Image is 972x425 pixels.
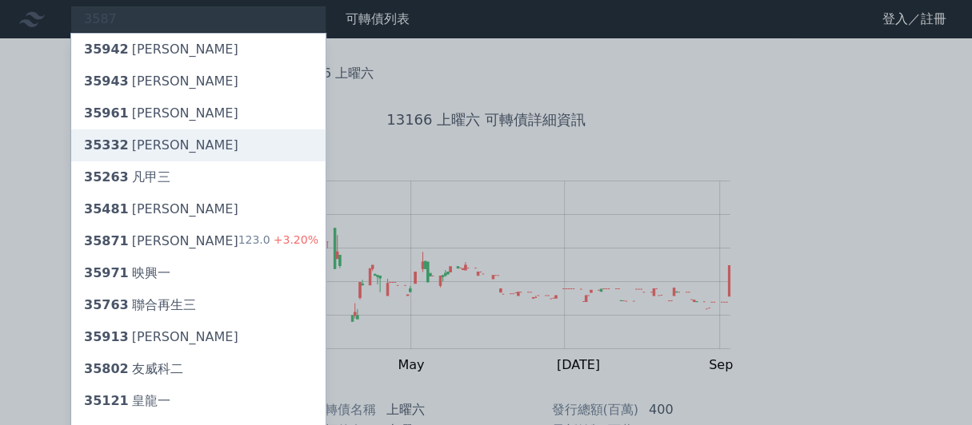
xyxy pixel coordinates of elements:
span: 35763 [84,297,129,312]
span: 35332 [84,137,129,153]
div: 聯合再生三 [84,296,196,315]
a: 35871[PERSON_NAME] 123.0+3.20% [71,225,326,257]
div: [PERSON_NAME] [84,136,238,155]
a: 35481[PERSON_NAME] [71,193,326,225]
span: 35481 [84,201,129,216]
div: 凡甲三 [84,168,170,187]
span: 35961 [84,105,129,121]
div: [PERSON_NAME] [84,328,238,347]
span: 35263 [84,169,129,185]
div: [PERSON_NAME] [84,104,238,123]
span: 35871 [84,233,129,248]
a: 35802友威科二 [71,353,326,385]
div: [PERSON_NAME] [84,232,238,251]
div: [PERSON_NAME] [84,72,238,91]
span: 35121 [84,393,129,408]
a: 35263凡甲三 [71,161,326,193]
a: 35121皇龍一 [71,385,326,417]
a: 35943[PERSON_NAME] [71,66,326,97]
a: 35961[PERSON_NAME] [71,97,326,129]
span: +3.20% [270,233,318,246]
div: [PERSON_NAME] [84,40,238,59]
a: 35913[PERSON_NAME] [71,321,326,353]
span: 35913 [84,329,129,344]
div: [PERSON_NAME] [84,200,238,219]
span: 35943 [84,73,129,89]
a: 35332[PERSON_NAME] [71,129,326,161]
div: 皇龍一 [84,391,170,411]
a: 35971映興一 [71,257,326,289]
span: 35971 [84,265,129,280]
div: 123.0 [238,232,318,251]
a: 35763聯合再生三 [71,289,326,321]
span: 35802 [84,361,129,376]
a: 35942[PERSON_NAME] [71,34,326,66]
div: 映興一 [84,264,170,283]
span: 35942 [84,42,129,57]
div: 友威科二 [84,359,183,379]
